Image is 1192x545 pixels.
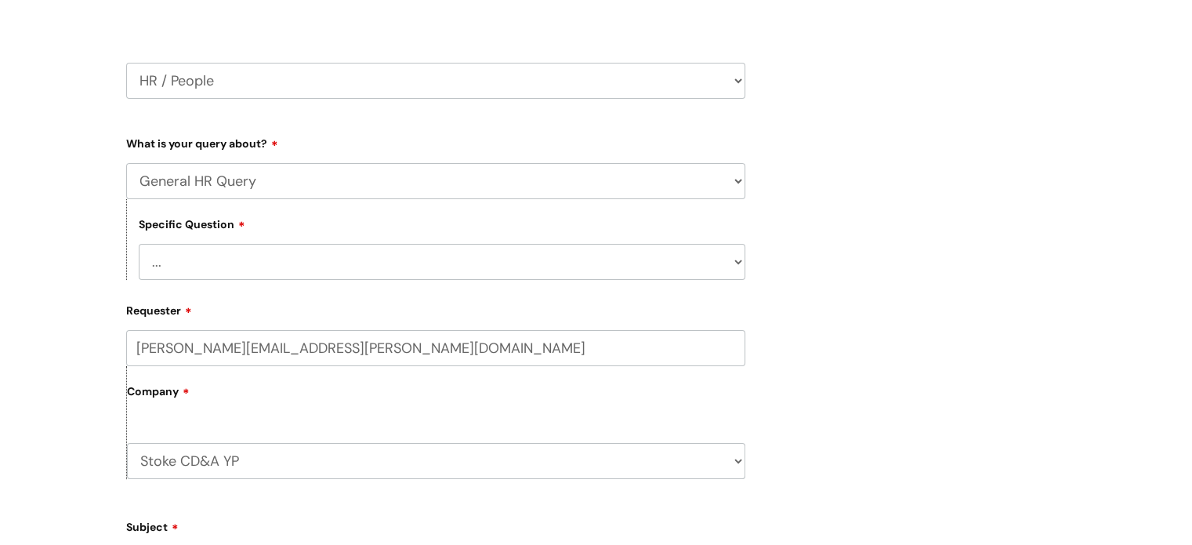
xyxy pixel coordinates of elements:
[139,216,245,231] label: Specific Question
[126,515,745,534] label: Subject
[126,299,745,318] label: Requester
[127,380,745,415] label: Company
[126,132,745,151] label: What is your query about?
[126,330,745,366] input: Email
